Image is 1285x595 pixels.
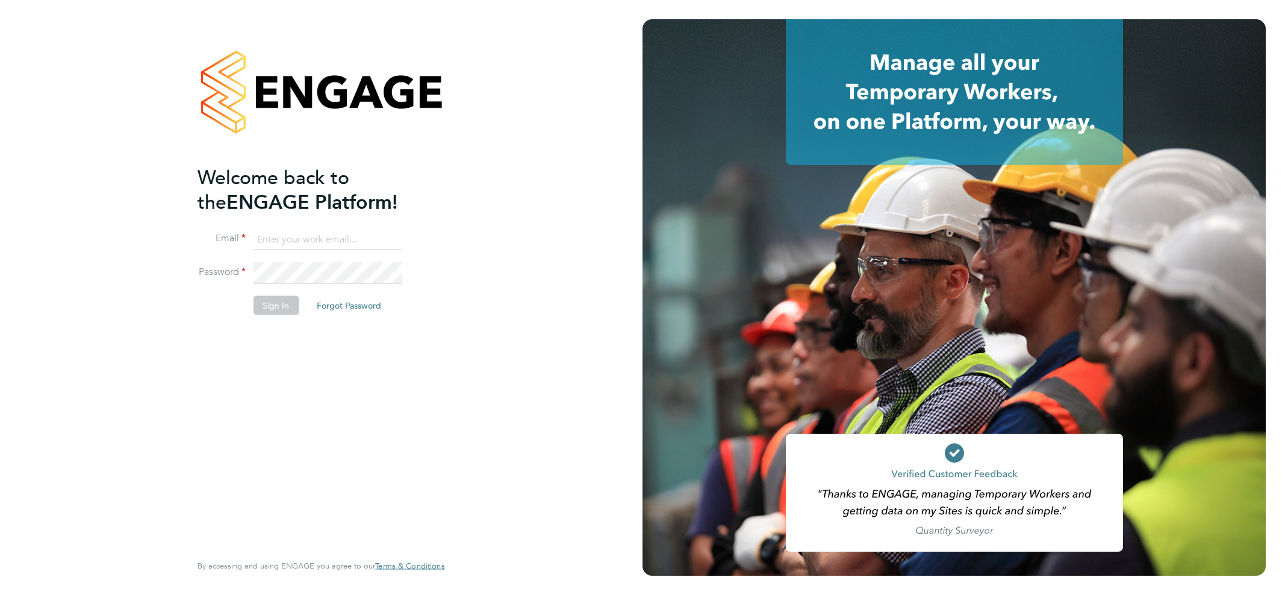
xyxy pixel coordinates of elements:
[307,296,391,315] button: Forgot Password
[198,266,246,279] label: Password
[375,561,444,571] a: Terms & Conditions
[198,232,246,245] label: Email
[253,229,402,250] input: Enter your work email...
[375,561,444,571] span: Terms & Conditions
[198,165,349,214] span: Welcome back to the
[198,561,444,571] span: By accessing and using ENGAGE you agree to our
[198,165,432,214] h2: ENGAGE Platform!
[253,296,299,315] button: Sign In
